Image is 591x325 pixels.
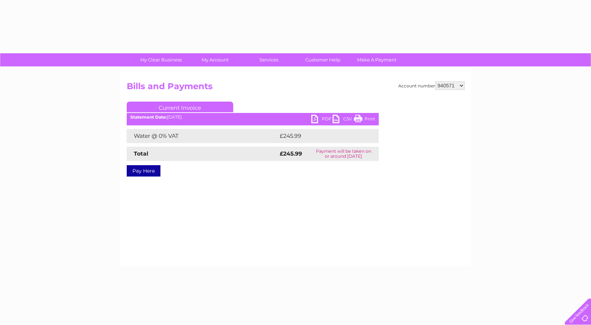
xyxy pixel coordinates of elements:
td: £245.99 [278,129,366,143]
td: Payment will be taken on or around [DATE] [308,147,378,161]
a: My Clear Business [132,53,190,66]
div: [DATE] [127,115,379,120]
a: Make A Payment [348,53,406,66]
a: Customer Help [294,53,352,66]
a: CSV [333,115,354,125]
div: Account number [398,81,465,90]
a: Services [240,53,298,66]
h2: Bills and Payments [127,81,465,95]
strong: Total [134,150,148,157]
a: Pay Here [127,165,160,177]
b: Statement Date: [130,114,167,120]
a: My Account [186,53,244,66]
td: Water @ 0% VAT [127,129,278,143]
a: Print [354,115,375,125]
strong: £245.99 [280,150,302,157]
a: Current Invoice [127,102,233,112]
a: PDF [311,115,333,125]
